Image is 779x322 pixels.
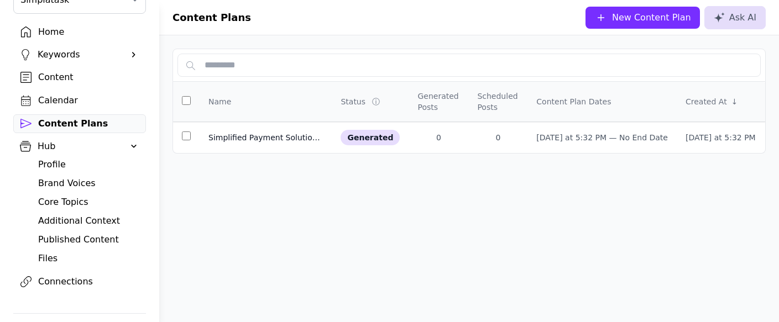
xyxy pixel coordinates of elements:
div: Files [38,252,139,265]
a: Content [13,68,146,87]
div: Generated Posts [417,91,459,113]
div: [DATE] at 5:32 PM [686,132,756,143]
a: Additional Context [31,212,146,230]
div: Home [38,25,139,39]
div: Hub [38,140,122,153]
div: Name [208,96,231,107]
div: Additional Context [38,214,139,228]
div: Brand Voices [38,177,139,190]
h1: Content Plans [172,10,251,25]
div: Content [38,71,139,84]
div: Published Content [38,233,139,246]
div: Simplified Payment Solutions for Service Professionals [208,132,323,143]
button: Ask AI [704,6,766,29]
a: Published Content [31,230,146,249]
a: Core Topics [31,193,146,212]
a: Profile [31,155,146,174]
div: generated [341,130,400,145]
div: 0 [477,132,519,143]
button: New Content Plan [585,7,700,29]
div: ↓ [731,96,738,107]
a: Home [13,23,146,41]
a: Calendar [13,91,146,110]
div: Content Plan Dates [536,96,611,107]
div: Status [341,96,365,107]
div: 0 [417,132,459,143]
a: Connections [13,272,146,291]
div: ⓘ [372,96,382,107]
div: Connections [38,275,139,288]
div: Created At [686,96,727,107]
div: Content Plans [38,117,139,130]
div: Profile [38,158,139,171]
div: Scheduled Posts [477,91,519,113]
a: Files [31,249,146,268]
a: Content Plans [13,114,146,133]
div: Core Topics [38,196,139,209]
div: [DATE] at 5:32 PM — No End Date [536,132,668,143]
a: Brand Voices [31,174,146,193]
div: Calendar [38,94,139,107]
div: New Content Plan [612,11,691,24]
div: Keywords [38,48,122,61]
div: Ask AI [714,11,756,24]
